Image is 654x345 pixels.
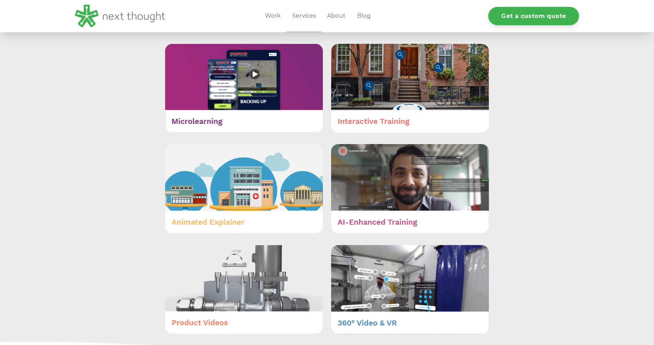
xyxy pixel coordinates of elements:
img: Interactive Training (1) [331,44,489,133]
img: 3600 Video & VR [331,245,489,334]
img: AI-Enhanced Training [331,144,489,233]
img: Animated Explainer [165,144,323,233]
img: LG - NextThought Logo [75,5,165,27]
a: Get a custom quote [488,7,579,25]
img: Microlearning (2) [165,44,323,133]
img: Product Videos (1) [165,245,323,334]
